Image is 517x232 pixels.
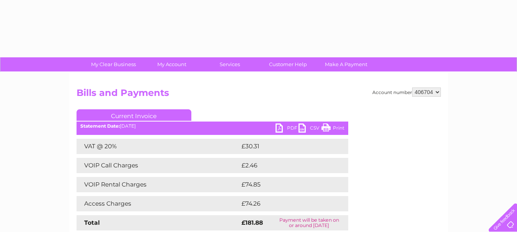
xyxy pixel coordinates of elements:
[140,57,203,71] a: My Account
[77,88,441,102] h2: Bills and Payments
[77,109,191,121] a: Current Invoice
[240,196,333,211] td: £74.26
[240,158,331,173] td: £2.46
[270,215,348,230] td: Payment will be taken on or around [DATE]
[198,57,261,71] a: Services
[77,139,240,154] td: VAT @ 20%
[77,158,240,173] td: VOIP Call Charges
[298,123,321,135] a: CSV
[77,177,240,192] td: VOIP Rental Charges
[256,57,320,71] a: Customer Help
[80,123,120,129] b: Statement Date:
[241,219,263,226] strong: £181.88
[77,123,348,129] div: [DATE]
[240,139,332,154] td: £30.31
[372,88,441,97] div: Account number
[321,123,344,135] a: Print
[77,196,240,211] td: Access Charges
[82,57,145,71] a: My Clear Business
[240,177,333,192] td: £74.85
[276,123,298,135] a: PDF
[84,219,100,226] strong: Total
[315,57,378,71] a: Make A Payment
